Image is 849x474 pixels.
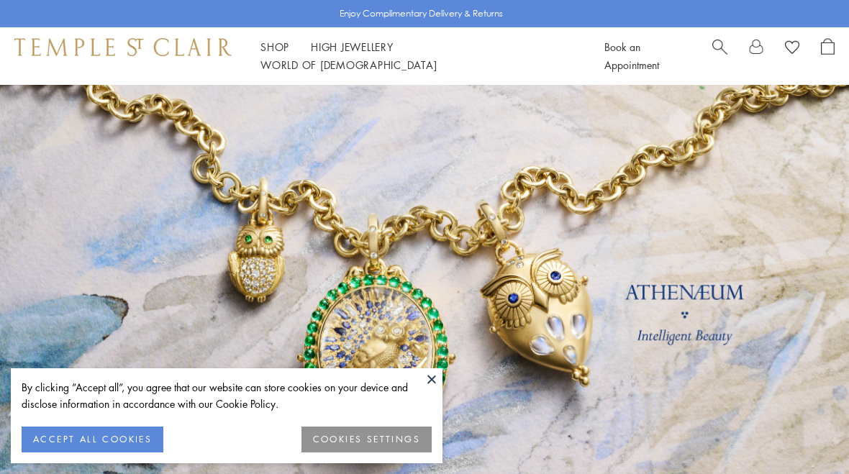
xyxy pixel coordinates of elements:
div: By clicking “Accept all”, you agree that our website can store cookies on your device and disclos... [22,379,432,412]
button: COOKIES SETTINGS [301,427,432,452]
a: High JewelleryHigh Jewellery [311,40,394,54]
a: Open Shopping Bag [821,38,835,74]
iframe: Gorgias live chat messenger [777,406,835,460]
nav: Main navigation [260,38,572,74]
a: Search [712,38,727,74]
a: ShopShop [260,40,289,54]
img: Temple St. Clair [14,38,232,55]
a: View Wishlist [785,38,799,60]
a: World of [DEMOGRAPHIC_DATA]World of [DEMOGRAPHIC_DATA] [260,58,437,72]
a: Book an Appointment [604,40,659,72]
button: ACCEPT ALL COOKIES [22,427,163,452]
p: Enjoy Complimentary Delivery & Returns [340,6,503,21]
